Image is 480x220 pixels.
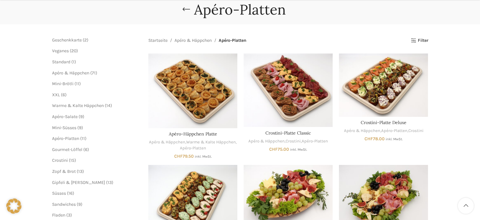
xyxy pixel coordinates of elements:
[148,53,237,128] a: Apéro-Häppchen Platte
[68,191,73,196] span: 16
[269,147,278,152] span: CHF
[52,191,66,196] a: Süsses
[52,147,82,152] a: Gourmet-Löffel
[82,136,85,141] span: 11
[52,92,60,97] a: XXL
[52,70,89,76] a: Apéro & Häppchen
[175,37,212,44] a: Apéro & Häppchen
[344,128,380,134] a: Apéro & Häppchen
[52,169,76,174] a: Zopf & Brot
[52,37,82,43] a: Geschenkkarte
[265,130,311,136] a: Crostini-Platte Classic
[78,169,82,174] span: 13
[411,38,428,43] a: Filter
[195,154,212,159] small: inkl. MwSt.
[148,139,237,151] div: , ,
[80,114,83,119] span: 9
[180,145,206,151] a: Apéro-Platten
[52,158,68,163] a: Crostini
[73,59,74,65] span: 1
[52,48,69,53] a: Veganes
[290,148,307,152] small: inkl. MwSt.
[361,120,406,125] a: Crostini-Platte Deluxe
[194,1,286,18] h1: Apéro-Platten
[52,180,105,185] a: Gipfeli & [PERSON_NAME]
[85,147,87,152] span: 6
[219,37,246,44] span: Apéro-Platten
[178,3,194,16] a: Go back
[52,114,78,119] a: Apéro-Salate
[339,53,428,116] a: Crostini-Platte Deluxe
[78,202,81,207] span: 9
[244,138,333,144] div: , ,
[149,139,185,145] a: Apéro & Häppchen
[68,212,70,218] span: 3
[381,128,407,134] a: Apéro-Platten
[52,212,65,218] a: Fladen
[339,128,428,134] div: , ,
[302,138,328,144] a: Apéro-Platten
[386,137,403,141] small: inkl. MwSt.
[52,125,76,130] a: Mini-Süsses
[52,59,70,65] a: Standard
[408,128,423,134] a: Crostini
[248,138,285,144] a: Apéro & Häppchen
[364,136,385,141] bdi: 78.00
[84,37,87,43] span: 2
[174,154,183,159] span: CHF
[52,81,74,86] a: Mini-Brötli
[52,136,79,141] a: Apéro-Platten
[52,103,104,108] a: Warme & Kalte Häppchen
[148,37,246,44] nav: Breadcrumb
[62,92,65,97] span: 6
[76,81,79,86] span: 11
[244,53,333,127] a: Crostini-Platte Classic
[79,125,81,130] span: 9
[364,136,373,141] span: CHF
[269,147,289,152] bdi: 75.00
[174,154,194,159] bdi: 79.50
[71,48,76,53] span: 20
[186,139,236,145] a: Warme & Kalte Häppchen
[108,180,112,185] span: 13
[92,70,96,76] span: 71
[458,198,474,214] a: Scroll to top button
[148,37,168,44] a: Startseite
[106,103,110,108] span: 14
[70,158,74,163] span: 15
[52,202,76,207] a: Sandwiches
[169,131,217,137] a: Apéro-Häppchen Platte
[286,138,301,144] a: Crostini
